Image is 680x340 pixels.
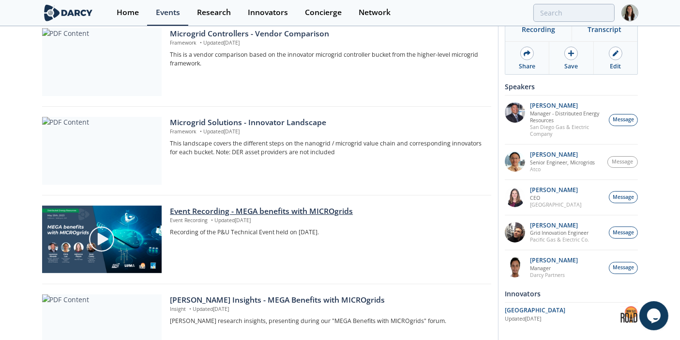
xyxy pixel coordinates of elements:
p: Framework Updated [DATE] [170,39,484,47]
button: Message [609,262,638,274]
div: Transcript [588,24,621,34]
p: Senior Engineer, Microgrids [530,159,595,166]
div: Recording [522,24,555,34]
div: [PERSON_NAME] Insights - MEGA Benefits with MICROgrids [170,294,484,306]
button: Message [609,227,638,239]
span: Message [613,229,634,237]
div: Microgrid Solutions - Innovator Landscape [170,117,484,129]
p: Recording of the P&U Technical Event held on [DATE]. [170,228,484,237]
img: K7REf2DSzGft65FIdKC1 [505,151,525,172]
img: EswPJnrIT2ONIsbhvBXB [505,187,525,207]
p: Darcy Partners [530,272,578,278]
img: logo-wide.svg [42,4,95,21]
p: Manager [530,265,578,272]
p: This landscape covers the different steps on the nanogrid / microgrid value chain and correspondi... [170,139,484,157]
span: Message [613,194,634,201]
p: CEO [530,194,582,201]
div: Save [564,62,578,71]
img: play-chapters-gray.svg [88,226,115,253]
p: [GEOGRAPHIC_DATA] [530,201,582,208]
div: Event Recording - MEGA benefits with MICROgrids [170,206,484,217]
p: Grid Innovation Engineer [530,229,589,236]
span: • [198,39,203,46]
span: Message [612,158,633,166]
button: Message [607,156,638,168]
p: San Diego Gas & Electric Company [530,124,604,137]
p: [PERSON_NAME] [530,187,582,194]
img: Cpo9jbqaRgKJqll2wRTi [505,102,525,123]
img: vRBZwDRnSTOrB1qTpmXr [505,257,525,277]
div: Edit [610,62,621,71]
p: [PERSON_NAME] [530,222,589,229]
p: Manager - Distributed Energy Resources [530,110,604,124]
a: Video Content Event Recording - MEGA benefits with MICROgrids Event Recording •Updated[DATE] Reco... [42,206,491,274]
img: Video Content [42,206,162,273]
p: Pacific Gas & Electric Co. [530,236,589,243]
p: Insight Updated [DATE] [170,306,484,313]
span: • [187,306,193,312]
p: [PERSON_NAME] [530,151,595,158]
div: Network [359,9,391,16]
p: Framework Updated [DATE] [170,128,484,136]
div: [GEOGRAPHIC_DATA] [505,306,620,315]
p: [PERSON_NAME] [530,102,604,109]
button: Message [609,114,638,126]
div: Share [519,62,535,71]
button: Message [609,191,638,203]
div: Innovators [248,9,288,16]
img: New Sun Road [620,306,638,323]
a: [GEOGRAPHIC_DATA] Updated[DATE] New Sun Road [505,306,638,323]
input: Advanced Search [533,4,615,22]
p: [PERSON_NAME] research insights, presenting during our "MEGA Benefits with MICROgrids" forum. [170,317,484,325]
a: PDF Content Microgrid Solutions - Innovator Landscape Framework •Updated[DATE] This landscape cov... [42,117,491,185]
span: • [198,128,203,135]
div: Events [156,9,180,16]
span: Message [613,116,634,124]
div: Innovators [505,285,638,302]
div: Research [197,9,231,16]
p: This is a vendor comparison based on the innovator microgrid controller bucket from the higher-le... [170,50,484,68]
a: Edit [594,42,637,74]
div: Concierge [305,9,342,16]
iframe: chat widget [639,301,670,330]
span: • [209,217,214,224]
div: Speakers [505,78,638,95]
img: Profile [621,4,638,21]
span: Message [613,264,634,272]
div: Microgrid Controllers - Vendor Comparison [170,28,484,40]
p: Event Recording Updated [DATE] [170,217,484,225]
div: Updated [DATE] [505,315,620,323]
p: [PERSON_NAME] [530,257,578,264]
a: PDF Content Microgrid Controllers - Vendor Comparison Framework •Updated[DATE] This is a vendor c... [42,28,491,96]
p: Atco [530,166,595,173]
div: Home [117,9,139,16]
img: 82aC00gFRUSZgWFaiqNm [505,222,525,243]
